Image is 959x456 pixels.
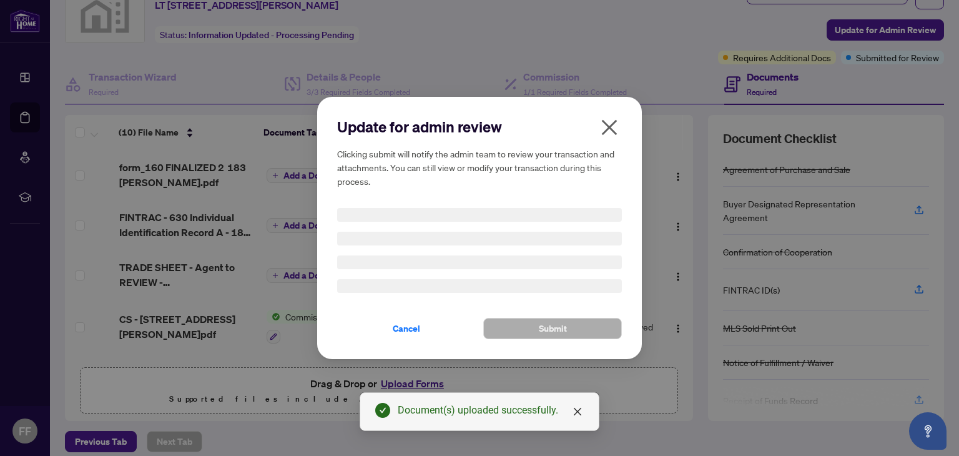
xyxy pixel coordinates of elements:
[393,319,420,339] span: Cancel
[337,147,622,188] h5: Clicking submit will notify the admin team to review your transaction and attachments. You can st...
[337,117,622,137] h2: Update for admin review
[337,318,476,339] button: Cancel
[483,318,622,339] button: Submit
[375,403,390,418] span: check-circle
[573,407,583,417] span: close
[571,405,584,419] a: Close
[909,412,947,450] button: Open asap
[599,117,619,137] span: close
[398,403,584,418] div: Document(s) uploaded successfully.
